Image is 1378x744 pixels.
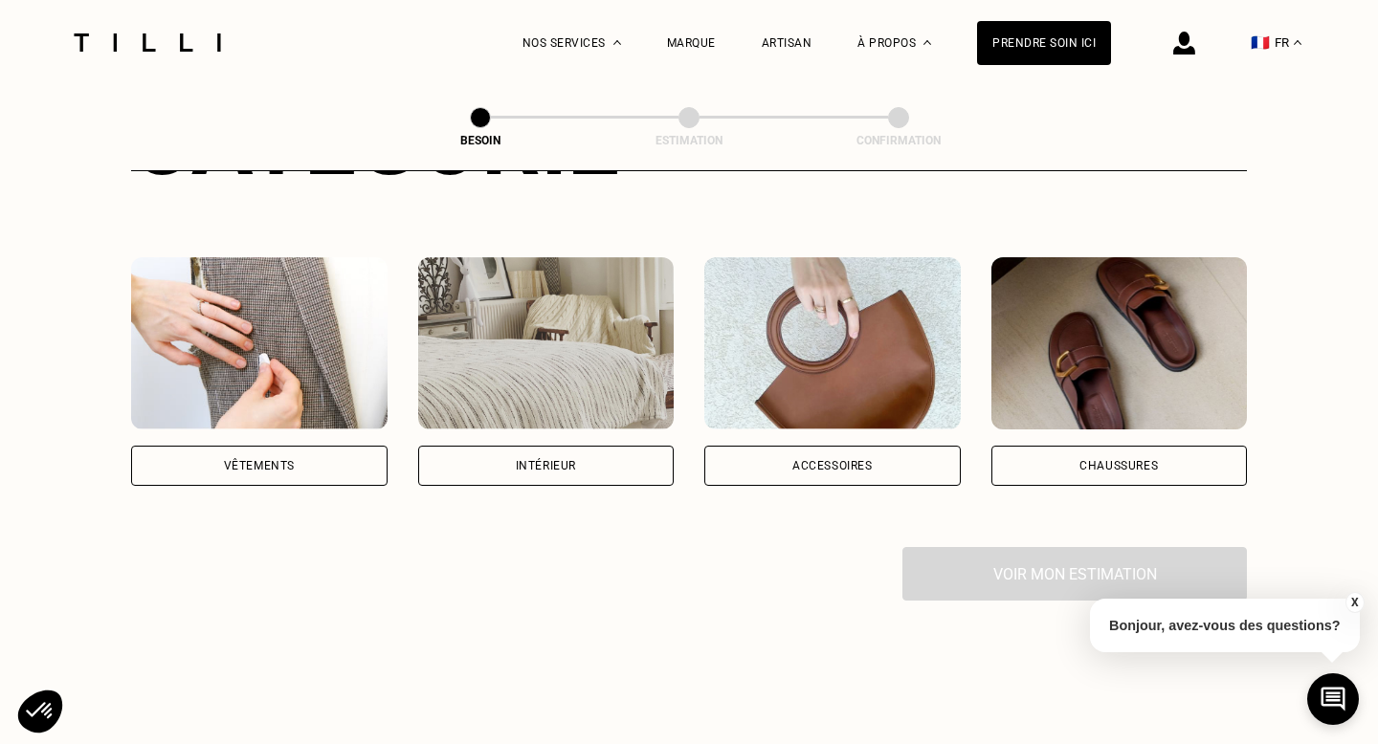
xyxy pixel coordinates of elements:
a: Prendre soin ici [977,21,1111,65]
div: Vêtements [224,460,295,471]
a: Marque [667,36,716,50]
img: Chaussures [991,257,1248,429]
img: icône connexion [1173,32,1195,55]
img: Intérieur [418,257,675,429]
img: Logo du service de couturière Tilli [67,33,228,52]
div: Accessoires [792,460,873,471]
div: Intérieur [516,460,576,471]
a: Artisan [762,36,812,50]
img: Vêtements [131,257,388,429]
span: 🇫🇷 [1251,33,1270,52]
img: Accessoires [704,257,961,429]
button: X [1345,592,1364,613]
div: Besoin [385,134,576,147]
div: Chaussures [1079,460,1158,471]
p: Bonjour, avez-vous des questions? [1090,599,1360,652]
div: Confirmation [803,134,994,147]
img: Menu déroulant [613,40,621,45]
div: Estimation [593,134,785,147]
img: Menu déroulant à propos [923,40,931,45]
img: menu déroulant [1294,40,1301,45]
